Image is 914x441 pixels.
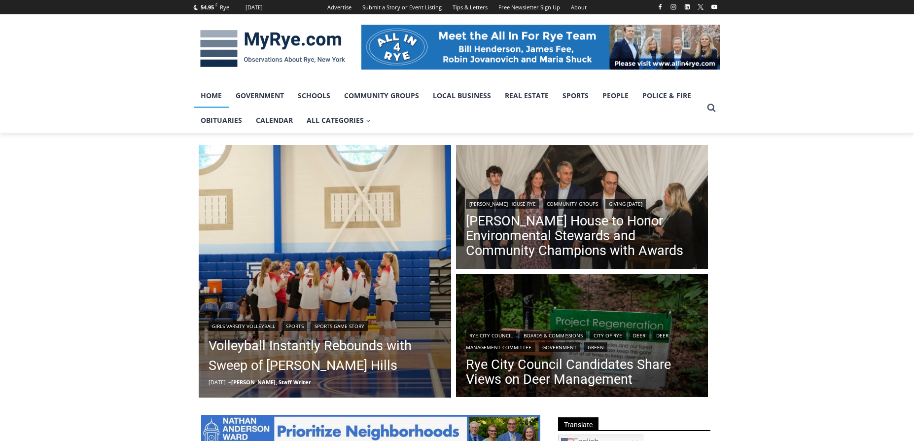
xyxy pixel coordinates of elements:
a: Green [584,342,607,352]
a: All Categories [300,108,378,133]
a: [PERSON_NAME] House Rye [466,199,539,209]
a: Community Groups [543,199,601,209]
img: (PHOTO: The Rye Nature Center maintains two fenced deer exclosure areas to keep deer out and allo... [456,274,708,400]
div: | | | | | | [466,329,699,352]
a: Girls Varsity Volleyball [209,321,279,331]
a: Government [539,342,580,352]
span: Translate [558,417,598,431]
div: [DATE] [246,3,263,12]
a: Read More Wainwright House to Honor Environmental Stewards and Community Champions with Awards [456,145,708,271]
a: [PERSON_NAME] House to Honor Environmental Stewards and Community Champions with Awards [466,214,699,258]
button: View Search Form [703,99,720,117]
div: | | [466,197,699,209]
a: Calendar [249,108,300,133]
nav: Primary Navigation [194,83,703,133]
a: Giving [DATE] [605,199,646,209]
a: Community Groups [337,83,426,108]
time: [DATE] [209,378,226,386]
img: (PHOTO: Ferdinand Coghlan (Rye High School Eagle Scout), Lisa Dominici (executive director, Rye Y... [456,145,708,271]
a: People [596,83,635,108]
a: X [695,1,706,13]
img: All in for Rye [361,25,720,69]
a: Instagram [668,1,679,13]
a: Boards & Commissions [520,331,586,340]
a: Volleyball Instantly Rebounds with Sweep of [PERSON_NAME] Hills [209,336,441,375]
span: F [215,2,217,7]
a: Deer [630,331,649,340]
a: Real Estate [498,83,556,108]
div: | | [209,319,441,331]
a: Rye City Council [466,331,516,340]
a: Police & Fire [635,83,698,108]
a: Facebook [654,1,666,13]
span: All Categories [307,115,371,126]
span: 54.95 [201,3,214,11]
a: Linkedin [681,1,693,13]
div: Rye [220,3,229,12]
a: Home [194,83,229,108]
a: Rye City Council Candidates Share Views on Deer Management [466,357,699,387]
img: MyRye.com [194,23,352,74]
a: Read More Volleyball Instantly Rebounds with Sweep of Byram Hills [199,145,451,398]
a: Read More Rye City Council Candidates Share Views on Deer Management [456,274,708,400]
a: Sports [556,83,596,108]
a: Government [229,83,291,108]
a: Sports [282,321,307,331]
a: Obituaries [194,108,249,133]
img: (PHOTO: The 2025 Rye Varsity Volleyball team from a 3-0 win vs. Port Chester on Saturday, Septemb... [199,145,451,398]
span: – [228,378,231,386]
a: YouTube [708,1,720,13]
a: Sports Game Story [311,321,368,331]
a: Schools [291,83,337,108]
a: [PERSON_NAME], Staff Writer [231,378,311,386]
a: City of Rye [590,331,626,340]
a: Local Business [426,83,498,108]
